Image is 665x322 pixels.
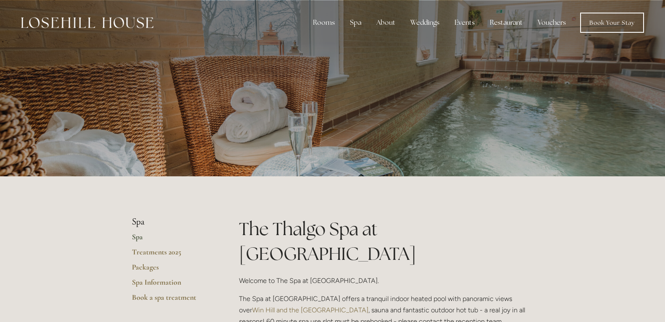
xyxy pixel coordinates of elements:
div: Rooms [306,14,342,31]
a: Spa Information [132,277,212,293]
img: Losehill House [21,17,153,28]
p: Welcome to The Spa at [GEOGRAPHIC_DATA]. [239,275,534,286]
a: Packages [132,262,212,277]
a: Book a spa treatment [132,293,212,308]
a: Spa [132,232,212,247]
h1: The Thalgo Spa at [GEOGRAPHIC_DATA] [239,217,534,266]
div: Weddings [404,14,446,31]
div: About [370,14,402,31]
div: Spa [343,14,368,31]
div: Restaurant [483,14,529,31]
a: Win Hill and the [GEOGRAPHIC_DATA] [252,306,368,314]
div: Events [448,14,481,31]
a: Book Your Stay [580,13,644,33]
a: Vouchers [531,14,573,31]
li: Spa [132,217,212,228]
a: Treatments 2025 [132,247,212,262]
